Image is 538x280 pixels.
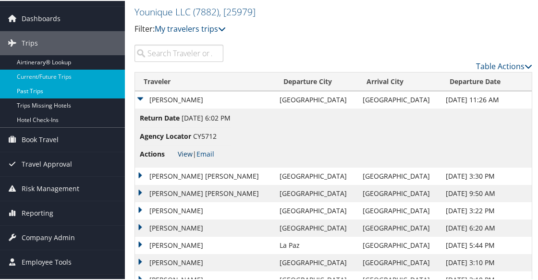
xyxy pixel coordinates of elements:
[441,219,532,236] td: [DATE] 6:20 AM
[358,236,441,253] td: [GEOGRAPHIC_DATA]
[22,200,53,224] span: Reporting
[476,60,532,71] a: Table Actions
[196,148,214,158] a: Email
[135,236,275,253] td: [PERSON_NAME]
[275,72,358,90] th: Departure City: activate to sort column ascending
[135,201,275,219] td: [PERSON_NAME]
[219,4,256,17] span: , [ 25979 ]
[22,6,61,30] span: Dashboards
[441,90,532,108] td: [DATE] 11:26 AM
[22,249,72,273] span: Employee Tools
[155,23,226,33] a: My travelers trips
[135,184,275,201] td: [PERSON_NAME] [PERSON_NAME]
[22,225,75,249] span: Company Admin
[135,219,275,236] td: [PERSON_NAME]
[441,167,532,184] td: [DATE] 3:30 PM
[358,219,441,236] td: [GEOGRAPHIC_DATA]
[441,72,532,90] th: Departure Date: activate to sort column descending
[275,90,358,108] td: [GEOGRAPHIC_DATA]
[275,184,358,201] td: [GEOGRAPHIC_DATA]
[178,148,193,158] a: View
[358,72,441,90] th: Arrival City: activate to sort column ascending
[275,201,358,219] td: [GEOGRAPHIC_DATA]
[275,236,358,253] td: La Paz
[22,30,38,54] span: Trips
[441,253,532,270] td: [DATE] 3:10 PM
[134,44,223,61] input: Search Traveler or Arrival City
[358,167,441,184] td: [GEOGRAPHIC_DATA]
[358,184,441,201] td: [GEOGRAPHIC_DATA]
[134,22,400,35] p: Filter:
[182,112,231,122] span: [DATE] 6:02 PM
[140,130,191,141] span: Agency Locator
[441,184,532,201] td: [DATE] 9:50 AM
[140,112,180,122] span: Return Date
[275,219,358,236] td: [GEOGRAPHIC_DATA]
[275,253,358,270] td: [GEOGRAPHIC_DATA]
[178,148,214,158] span: |
[193,131,217,140] span: CY5712
[358,201,441,219] td: [GEOGRAPHIC_DATA]
[193,4,219,17] span: ( 7882 )
[134,4,256,17] a: Younique LLC
[22,176,79,200] span: Risk Management
[140,148,176,158] span: Actions
[135,72,275,90] th: Traveler: activate to sort column ascending
[135,90,275,108] td: [PERSON_NAME]
[358,253,441,270] td: [GEOGRAPHIC_DATA]
[275,167,358,184] td: [GEOGRAPHIC_DATA]
[441,236,532,253] td: [DATE] 5:44 PM
[441,201,532,219] td: [DATE] 3:22 PM
[358,90,441,108] td: [GEOGRAPHIC_DATA]
[22,127,59,151] span: Book Travel
[135,253,275,270] td: [PERSON_NAME]
[135,167,275,184] td: [PERSON_NAME] [PERSON_NAME]
[22,151,72,175] span: Travel Approval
